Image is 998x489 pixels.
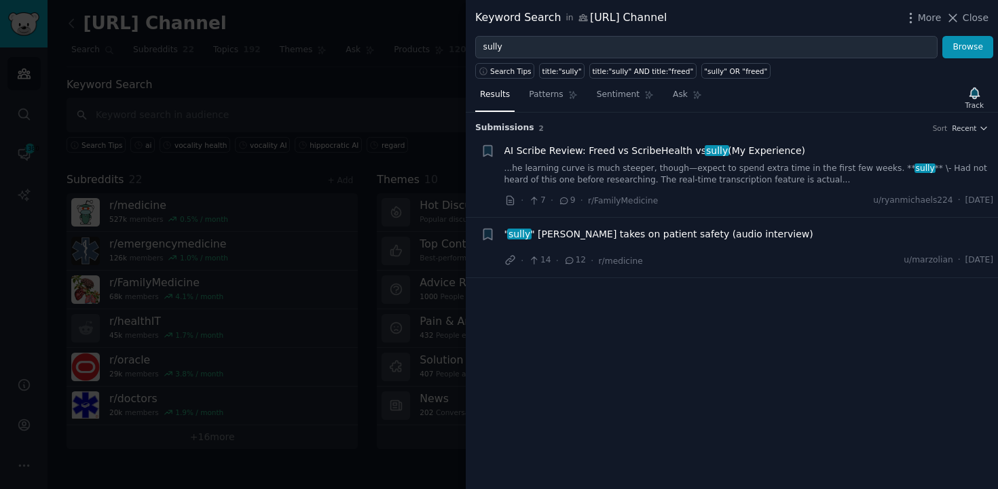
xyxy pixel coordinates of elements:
span: · [591,254,593,268]
a: Results [475,84,515,112]
span: r/FamilyMedicine [588,196,658,206]
span: Search Tips [490,66,532,76]
div: title:"sully" [542,66,582,76]
span: 9 [558,195,575,207]
a: AI Scribe Review: Freed vs ScribeHealth vssully(My Experience) [504,144,806,158]
span: [DATE] [965,195,993,207]
span: · [958,195,961,207]
span: · [556,254,559,268]
a: title:"sully" AND title:"freed" [589,63,697,79]
div: Track [965,100,984,110]
span: More [918,11,942,25]
span: Recent [952,123,976,133]
span: Ask [673,89,688,101]
span: u/ryanmichaels224 [873,195,953,207]
div: Sort [933,123,948,133]
span: 12 [563,254,586,267]
span: Results [480,89,510,101]
span: u/marzolian [904,254,953,267]
div: title:"sully" AND title:"freed" [592,66,693,76]
span: Close [963,11,988,25]
a: "sully" OR "freed" [701,63,771,79]
span: · [580,193,583,208]
button: More [904,11,942,25]
span: · [958,254,961,267]
span: r/medicine [599,256,643,266]
button: Search Tips [475,63,534,79]
span: sully [914,163,936,173]
span: · [521,193,523,208]
span: sully [507,229,532,239]
a: Patterns [524,84,582,112]
span: · [551,193,553,208]
a: title:"sully" [539,63,585,79]
span: AI Scribe Review: Freed vs ScribeHealth vs (My Experience) [504,144,806,158]
input: Try a keyword related to your business [475,36,938,59]
button: Recent [952,123,988,133]
a: Ask [668,84,707,112]
a: "sully" [PERSON_NAME] takes on patient safety (audio interview) [504,227,813,241]
span: " " [PERSON_NAME] takes on patient safety (audio interview) [504,227,813,241]
span: 14 [528,254,551,267]
button: Close [946,11,988,25]
span: Sentiment [597,89,640,101]
span: Patterns [529,89,563,101]
span: [DATE] [965,254,993,267]
button: Track [961,83,988,112]
span: · [521,254,523,268]
span: in [566,12,573,24]
div: "sully" OR "freed" [704,66,767,76]
span: Submission s [475,122,534,134]
span: 7 [528,195,545,207]
a: Sentiment [592,84,659,112]
span: 2 [539,124,544,132]
a: ...he learning curve is much steeper, though—expect to spend extra time in the first few weeks. *... [504,163,994,187]
button: Browse [942,36,993,59]
div: Keyword Search [URL] Channel [475,9,667,26]
span: sully [705,145,729,156]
